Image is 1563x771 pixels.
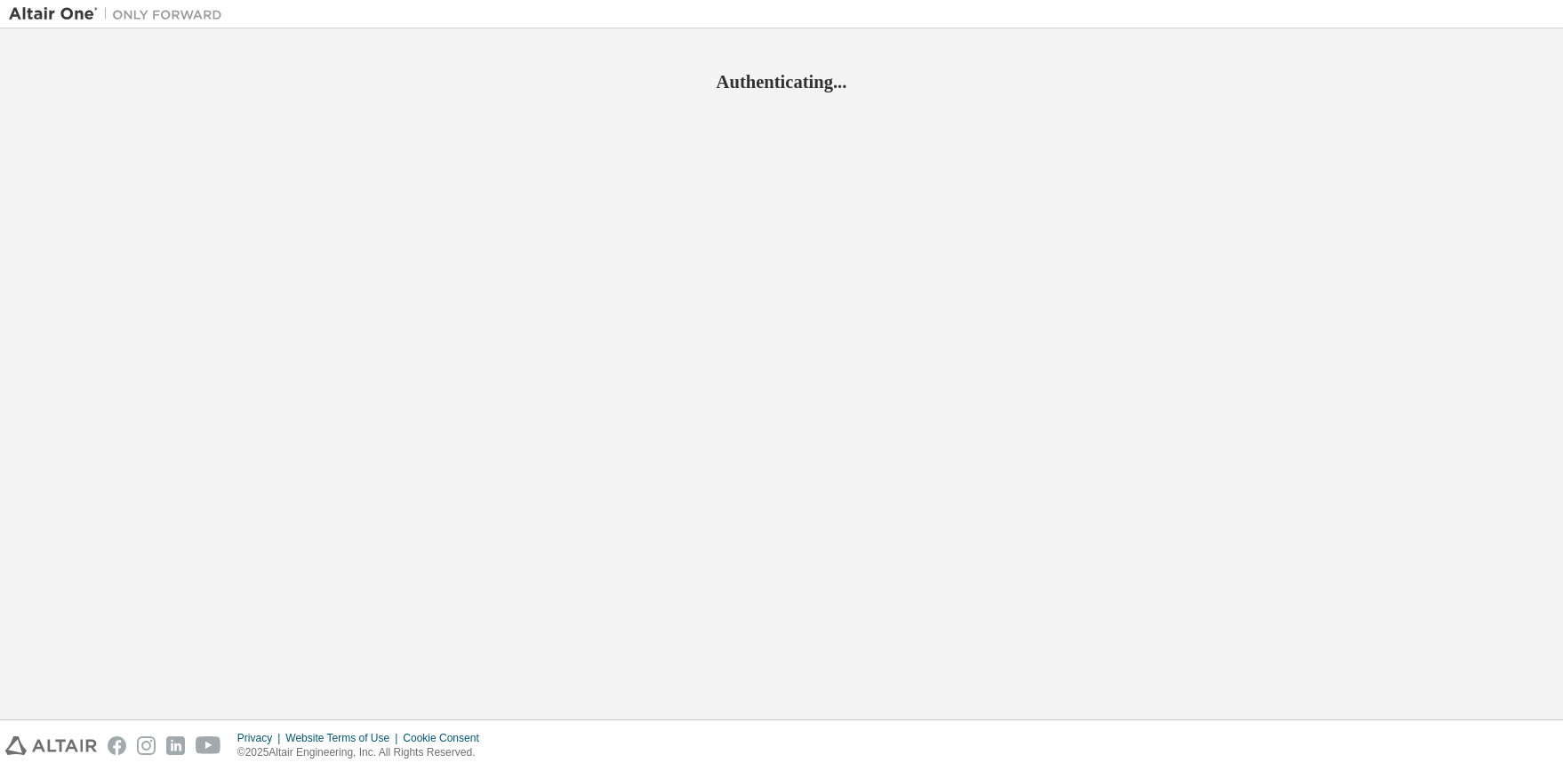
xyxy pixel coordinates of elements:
[285,731,403,745] div: Website Terms of Use
[5,736,97,755] img: altair_logo.svg
[9,70,1554,93] h2: Authenticating...
[237,745,490,760] p: © 2025 Altair Engineering, Inc. All Rights Reserved.
[9,5,231,23] img: Altair One
[196,736,221,755] img: youtube.svg
[403,731,489,745] div: Cookie Consent
[166,736,185,755] img: linkedin.svg
[237,731,285,745] div: Privacy
[108,736,126,755] img: facebook.svg
[137,736,156,755] img: instagram.svg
